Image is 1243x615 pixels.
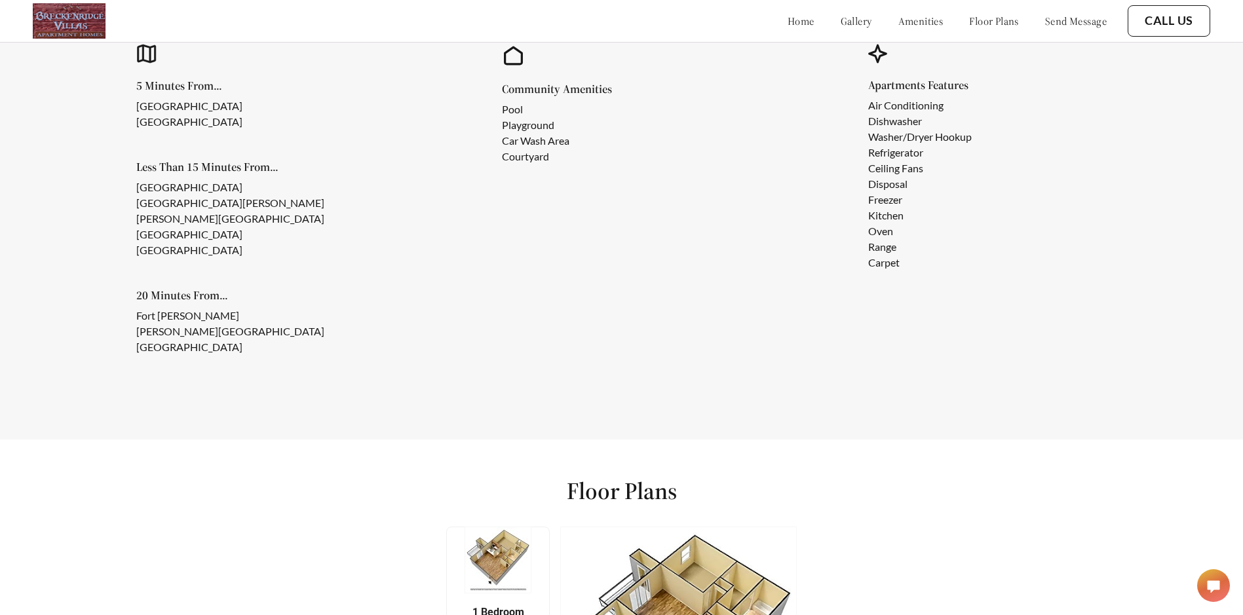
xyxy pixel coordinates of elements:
[868,239,972,255] li: Range
[868,160,972,176] li: Ceiling Fans
[868,223,972,239] li: Oven
[136,195,324,211] li: [GEOGRAPHIC_DATA][PERSON_NAME]
[136,179,324,195] li: [GEOGRAPHIC_DATA]
[502,102,591,117] li: Pool
[136,308,324,324] li: Fort [PERSON_NAME]
[502,149,591,164] li: Courtyard
[868,98,972,113] li: Air Conditioning
[1145,14,1193,28] a: Call Us
[868,129,972,145] li: Washer/Dryer Hookup
[898,14,944,28] a: amenities
[33,3,105,39] img: logo.png
[136,227,324,242] li: [GEOGRAPHIC_DATA]
[136,339,324,355] li: [GEOGRAPHIC_DATA]
[502,83,612,95] h5: Community Amenities
[567,476,677,506] h1: Floor Plans
[136,80,263,92] h5: 5 Minutes From...
[136,161,345,173] h5: Less Than 15 Minutes From...
[788,14,814,28] a: home
[136,114,242,130] li: [GEOGRAPHIC_DATA]
[1128,5,1210,37] button: Call Us
[868,145,972,160] li: Refrigerator
[136,98,242,114] li: [GEOGRAPHIC_DATA]
[969,14,1019,28] a: floor plans
[136,242,324,258] li: [GEOGRAPHIC_DATA]
[868,176,972,192] li: Disposal
[465,527,531,593] img: example
[841,14,872,28] a: gallery
[868,208,972,223] li: Kitchen
[868,192,972,208] li: Freezer
[1045,14,1107,28] a: send message
[136,211,324,227] li: [PERSON_NAME][GEOGRAPHIC_DATA]
[868,79,993,91] h5: Apartments Features
[136,324,324,339] li: [PERSON_NAME][GEOGRAPHIC_DATA]
[502,117,591,133] li: Playground
[868,113,972,129] li: Dishwasher
[136,289,345,301] h5: 20 Minutes From...
[868,255,972,270] li: Carpet
[502,133,591,149] li: Car Wash Area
